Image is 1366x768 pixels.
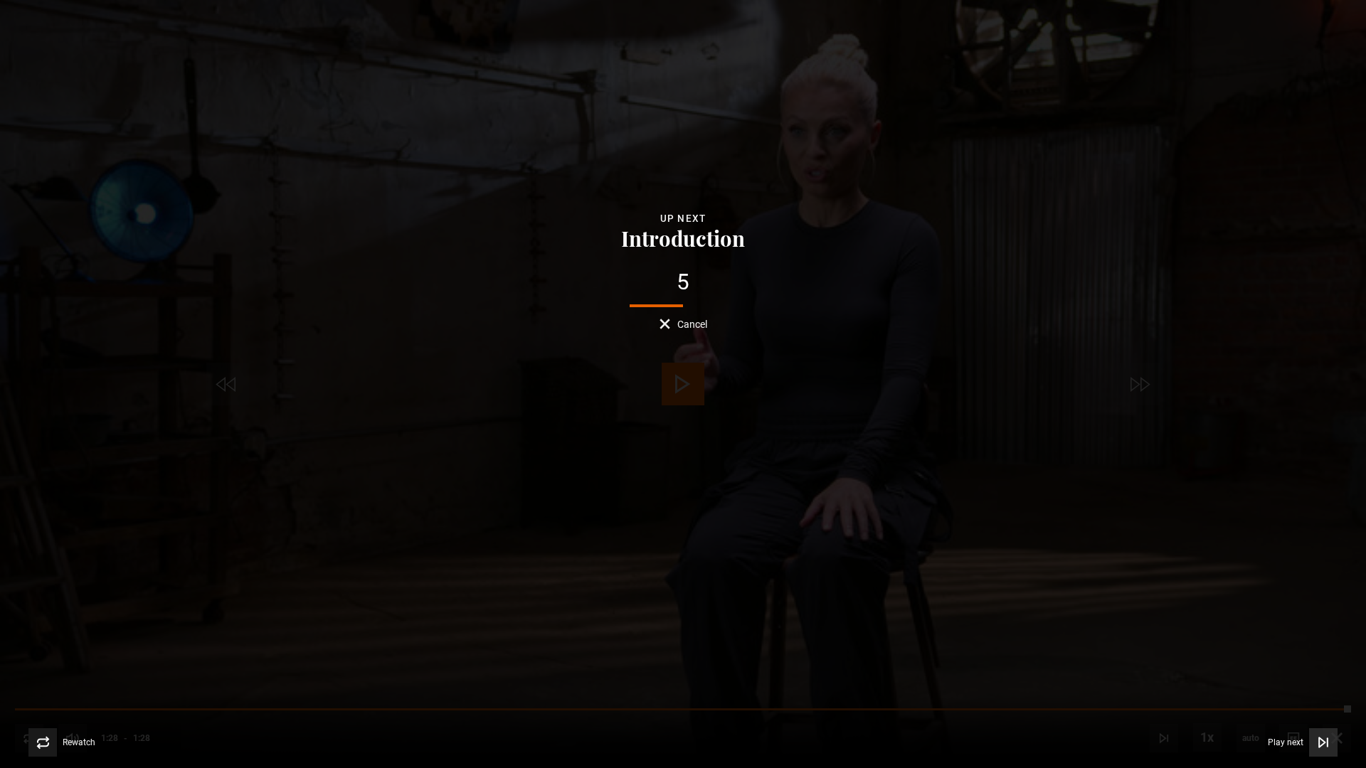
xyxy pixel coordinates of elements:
button: Introduction [617,227,749,249]
button: Rewatch [28,728,95,757]
span: Rewatch [63,738,95,747]
span: Play next [1268,738,1303,747]
button: Play next [1268,728,1338,757]
div: 5 [617,271,749,294]
div: Up next [617,210,749,227]
span: Cancel [677,319,707,329]
button: Cancel [660,319,707,329]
